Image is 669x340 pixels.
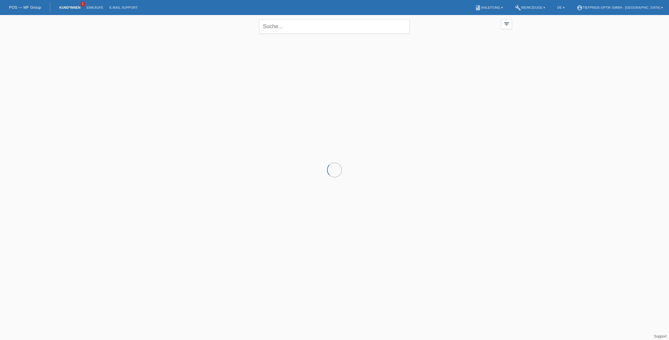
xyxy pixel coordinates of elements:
i: build [515,5,521,11]
a: bookAnleitung ▾ [472,6,506,9]
input: Suche... [259,20,410,34]
a: E-Mail Support [106,6,141,9]
a: buildWerkzeuge ▾ [512,6,548,9]
span: 1 [80,2,85,7]
a: Kund*innen [56,6,83,9]
a: account_circleTiefpreis-Optik GmbH - [GEOGRAPHIC_DATA] ▾ [574,6,666,9]
i: book [475,5,481,11]
i: account_circle [577,5,583,11]
a: POS — MF Group [9,5,41,10]
a: Support [654,334,667,338]
a: DE ▾ [554,6,568,9]
i: filter_list [503,21,510,27]
a: Einkäufe [83,6,106,9]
